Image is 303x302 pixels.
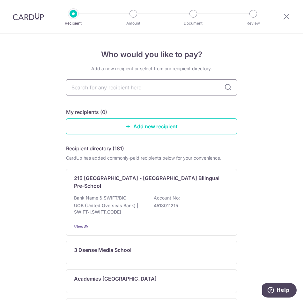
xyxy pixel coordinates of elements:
[262,283,297,299] iframe: Opens a widget where you can find more information
[235,20,271,26] p: Review
[74,195,128,201] p: Bank Name & SWIFT/BIC:
[154,202,225,209] p: 4513011215
[74,174,221,190] p: 215 [GEOGRAPHIC_DATA] - [GEOGRAPHIC_DATA] Bilingual Pre-School
[66,145,124,152] h5: Recipient directory (181)
[74,202,145,215] p: UOB (United Overseas Bank) | SWIFT: [SWIFT_CODE]
[13,13,44,20] img: CardUp
[66,79,237,95] input: Search for any recipient here
[74,246,131,254] p: 3 Dsense Media School
[66,118,237,134] a: Add new recipient
[66,49,237,60] h4: Who would you like to pay?
[66,155,237,161] div: CardUp has added commonly-paid recipients below for your convenience.
[55,20,91,26] p: Recipient
[74,275,157,283] p: Academies [GEOGRAPHIC_DATA]
[115,20,151,26] p: Amount
[154,195,180,201] p: Account No:
[74,224,83,229] a: View
[66,65,237,72] div: Add a new recipient or select from our recipient directory.
[66,108,107,116] h5: My recipients (0)
[175,20,211,26] p: Document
